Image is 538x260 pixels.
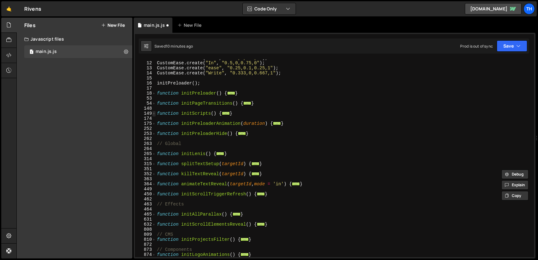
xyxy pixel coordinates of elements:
[166,43,193,49] div: 10 minutes ago
[135,247,156,252] div: 873
[465,3,522,14] a: [DOMAIN_NAME]
[135,66,156,71] div: 13
[135,121,156,126] div: 175
[135,156,156,161] div: 314
[257,222,265,226] span: ...
[135,207,156,212] div: 464
[135,126,156,131] div: 252
[135,232,156,237] div: 809
[135,71,156,76] div: 14
[135,227,156,232] div: 808
[135,176,156,182] div: 363
[135,86,156,91] div: 17
[135,146,156,151] div: 264
[238,132,246,135] span: ...
[135,141,156,146] div: 263
[460,43,493,49] div: Prod is out of sync
[135,91,156,96] div: 18
[243,101,251,105] span: ...
[241,253,249,256] span: ...
[135,81,156,86] div: 16
[135,242,156,247] div: 872
[501,170,529,179] button: Debug
[135,187,156,192] div: 449
[30,50,33,55] span: 1
[135,217,156,222] div: 631
[177,22,204,28] div: New File
[501,180,529,190] button: Explain
[135,116,156,121] div: 174
[292,182,300,186] span: ...
[135,101,156,106] div: 54
[135,76,156,81] div: 15
[135,161,156,166] div: 315
[501,191,529,200] button: Copy
[144,22,165,28] div: main.js.js
[101,23,125,28] button: New File
[241,238,249,241] span: ...
[24,5,41,13] div: Rivens
[524,3,535,14] a: Th
[497,40,527,52] button: Save
[217,152,224,155] span: ...
[135,111,156,116] div: 149
[135,136,156,141] div: 262
[135,61,156,66] div: 12
[135,237,156,242] div: 810
[135,166,156,171] div: 351
[17,33,132,45] div: Javascript files
[252,172,259,176] span: ...
[273,122,281,125] span: ...
[135,96,156,101] div: 53
[135,212,156,217] div: 465
[36,49,57,55] div: main.js.js
[135,202,156,207] div: 463
[135,151,156,156] div: 265
[135,171,156,176] div: 352
[257,192,265,196] span: ...
[135,182,156,187] div: 364
[243,3,296,14] button: Code Only
[135,252,156,257] div: 874
[227,91,235,95] span: ...
[252,162,259,165] span: ...
[135,222,156,227] div: 632
[135,131,156,136] div: 253
[1,1,17,16] a: 🤙
[24,45,132,58] div: 17273/47859.js
[24,22,36,29] h2: Files
[222,112,230,115] span: ...
[135,106,156,111] div: 148
[135,197,156,202] div: 462
[154,43,193,49] div: Saved
[233,212,240,216] span: ...
[135,192,156,197] div: 450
